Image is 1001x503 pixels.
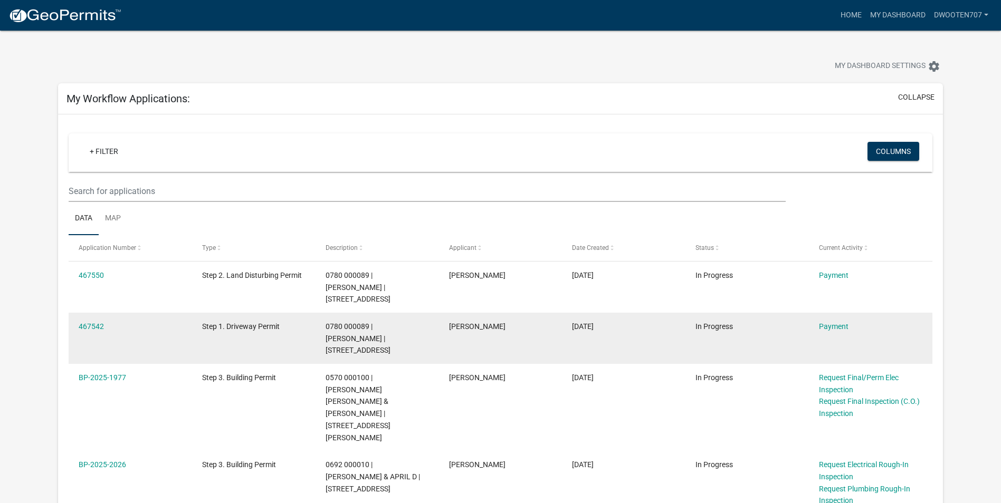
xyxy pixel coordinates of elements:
[192,235,316,260] datatable-header-cell: Type
[898,92,935,103] button: collapse
[326,244,358,252] span: Description
[695,244,714,252] span: Status
[202,373,276,382] span: Step 3. Building Permit
[449,244,476,252] span: Applicant
[326,322,390,355] span: 0780 000089 | MALONE ANDREA HANNAH | 372 LONG CANE RD
[685,235,809,260] datatable-header-cell: Status
[438,235,562,260] datatable-header-cell: Applicant
[928,60,940,73] i: settings
[809,235,932,260] datatable-header-cell: Current Activity
[79,460,126,469] a: BP-2025-2026
[819,271,849,279] a: Payment
[695,322,733,331] span: In Progress
[66,92,190,105] h5: My Workflow Applications:
[326,460,420,493] span: 0692 000010 | KARVELAS NICHOLAS M II & APRIL D | 418 LONG VIEW DR
[79,244,136,252] span: Application Number
[819,373,899,394] a: Request Final/Perm Elec Inspection
[695,373,733,382] span: In Progress
[202,271,302,279] span: Step 2. Land Disturbing Permit
[562,235,685,260] datatable-header-cell: Date Created
[819,244,863,252] span: Current Activity
[835,60,926,73] span: My Dashboard Settings
[79,271,104,279] a: 467550
[449,460,506,469] span: Dara Hester
[449,322,506,331] span: Dara Hester
[572,271,594,279] span: 08/21/2025
[930,5,993,25] a: dwooten707
[202,244,216,252] span: Type
[449,373,506,382] span: Dara Hester
[572,373,594,382] span: 06/16/2025
[695,460,733,469] span: In Progress
[69,202,99,236] a: Data
[79,373,126,382] a: BP-2025-1977
[819,322,849,331] a: Payment
[326,373,390,442] span: 0570 000100 | LINFORS NILS ERIC & STACY | 252 TOMME RD
[316,235,439,260] datatable-header-cell: Description
[867,142,919,161] button: Columns
[695,271,733,279] span: In Progress
[81,142,127,161] a: + Filter
[572,460,594,469] span: 06/11/2025
[572,244,609,252] span: Date Created
[826,56,949,76] button: My Dashboard Settingssettings
[202,322,280,331] span: Step 1. Driveway Permit
[819,460,909,481] a: Request Electrical Rough-In Inspection
[202,460,276,469] span: Step 3. Building Permit
[69,235,192,260] datatable-header-cell: Application Number
[79,322,104,331] a: 467542
[69,180,786,202] input: Search for applications
[836,5,866,25] a: Home
[819,397,920,418] a: Request Final Inspection (C.O.) Inspection
[326,271,390,304] span: 0780 000089 | MALONE ANDREA HANNAH | 372 LONG CANE RD
[572,322,594,331] span: 08/21/2025
[866,5,930,25] a: My Dashboard
[449,271,506,279] span: Dara Hester
[99,202,127,236] a: Map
